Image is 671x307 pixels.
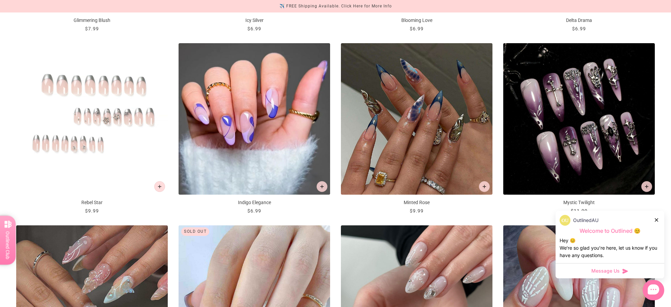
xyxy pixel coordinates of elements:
p: Blooming Love [341,17,492,24]
p: Welcome to Outlined 😊 [560,227,660,234]
button: Add to cart [317,181,327,192]
button: Add to cart [479,181,490,192]
a: Indigo Elegance [179,43,330,215]
span: $6.99 [247,208,261,214]
p: Icy Silver [179,17,330,24]
p: Indigo Elegance [179,199,330,206]
div: Sold out [181,227,209,236]
span: $7.99 [85,26,99,31]
button: Add to cart [641,181,652,192]
span: $6.99 [247,26,261,31]
p: Minted Rose [341,199,492,206]
span: Message Us [591,268,620,274]
button: Add to cart [154,181,165,192]
div: ✈️ FREE Shipping Available. Click Here for More Info [279,3,392,10]
span: $9.99 [410,208,424,214]
span: $6.99 [410,26,424,31]
img: data:image/png;base64,iVBORw0KGgoAAAANSUhEUgAAACQAAAAkCAYAAADhAJiYAAACJklEQVR4AexUO28TQRice/mFQxI... [560,215,570,226]
span: $9.99 [85,208,99,214]
p: Mystic Twilight [503,199,655,206]
p: Glimmering Blush [16,17,168,24]
a: Rebel Star [16,43,168,215]
a: Minted Rose [341,43,492,215]
a: Mystic Twilight [503,43,655,215]
div: Hey 😊 We‘re so glad you’re here, let us know if you have any questions. [560,237,660,259]
p: Rebel Star [16,199,168,206]
span: $11.99 [571,208,588,214]
p: Delta Drama [503,17,655,24]
p: OutlinedAU [573,217,598,224]
img: Rebel Star - Press On Nails [16,43,168,195]
span: $6.99 [572,26,586,31]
